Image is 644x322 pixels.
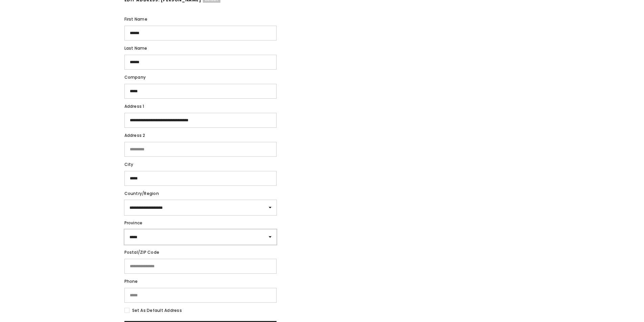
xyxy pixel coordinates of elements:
[124,219,520,227] label: Province
[124,278,520,285] label: Phone
[124,190,520,197] label: Country/region
[124,16,520,23] label: First name
[124,45,520,52] label: Last name
[124,74,520,81] label: Company
[124,307,520,314] label: Set as default address
[124,132,520,139] label: Address 2
[124,161,520,168] label: City
[124,249,520,256] label: Postal/ZIP code
[124,103,520,110] label: Address 1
